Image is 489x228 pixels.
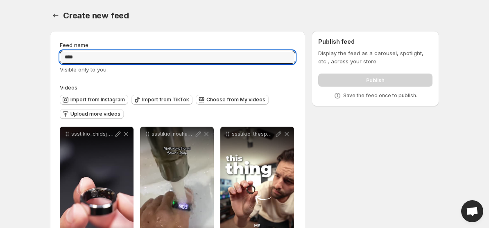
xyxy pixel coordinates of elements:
span: Feed name [60,42,88,48]
button: Import from Instagram [60,95,128,105]
button: Upload more videos [60,109,124,119]
p: ssstikio_noahabramaob3_1759929091254 [152,131,194,137]
span: Create new feed [63,11,129,20]
span: Import from TikTok [142,96,189,103]
h2: Publish feed [318,38,432,46]
div: Open chat [461,200,483,222]
button: Settings [50,10,61,21]
button: Choose from My videos [196,95,269,105]
p: ssstikio_chidsj_1759928555717 [71,131,114,137]
button: Import from TikTok [131,95,192,105]
p: Save the feed once to publish. [343,92,417,99]
p: ssstikio_thespenceryan_1759928894968 [232,131,274,137]
p: Display the feed as a carousel, spotlight, etc., across your store. [318,49,432,65]
span: Upload more videos [70,111,120,117]
span: Choose from My videos [206,96,265,103]
span: Import from Instagram [70,96,125,103]
span: Visible only to you. [60,66,108,73]
span: Videos [60,84,77,91]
